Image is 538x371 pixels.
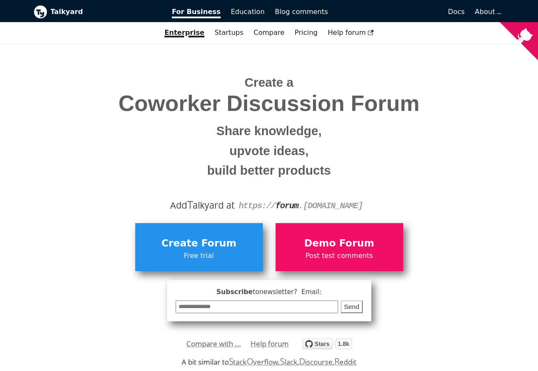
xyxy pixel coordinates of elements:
img: talkyard.svg [302,338,352,349]
span: S [229,355,233,367]
a: Startups [210,25,249,40]
a: About [475,8,500,16]
span: Subscribe [176,287,363,297]
span: Coworker Discussion Forum [40,91,498,116]
button: Send [341,300,363,314]
a: Demo ForumPost test comments [276,223,403,271]
small: build better products [40,161,498,181]
code: https:// . [DOMAIN_NAME] [239,201,363,211]
small: Share knowledge, [40,121,498,141]
a: Compare [253,28,285,37]
a: Help forum [250,337,289,350]
span: Docs [448,8,464,16]
small: upvote ideas, [40,141,498,161]
a: Compare with ... [186,337,241,350]
span: O [247,355,253,367]
span: to newsletter ? Email: [253,288,322,296]
span: Create Forum [139,235,259,252]
span: Post test comments [280,250,399,261]
a: Discourse [299,357,333,367]
img: Talkyard logo [34,5,47,19]
span: Help forum [328,28,374,37]
a: Reddit [334,357,356,367]
strong: forum [276,201,299,211]
div: Add alkyard at [40,198,498,212]
a: Docs [333,5,470,19]
span: Blog comments [275,8,328,16]
b: Talkyard [51,6,160,17]
a: StackOverflow [229,357,279,367]
span: D [299,355,305,367]
a: Slack [280,357,297,367]
span: Free trial [139,250,259,261]
span: S [280,355,285,367]
span: Demo Forum [280,235,399,252]
a: For Business [167,5,226,19]
a: Help forum [323,25,379,40]
span: R [334,355,340,367]
span: For Business [172,8,221,18]
a: Star debiki/talkyard on GitHub [302,340,352,352]
a: Blog comments [270,5,333,19]
a: Create ForumFree trial [135,223,263,271]
a: Enterprise [159,25,210,40]
a: Pricing [290,25,323,40]
a: Education [226,5,270,19]
span: Create a [245,76,293,89]
span: T [187,197,193,212]
a: Talkyard logoTalkyard [34,5,160,19]
span: Education [231,8,265,16]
